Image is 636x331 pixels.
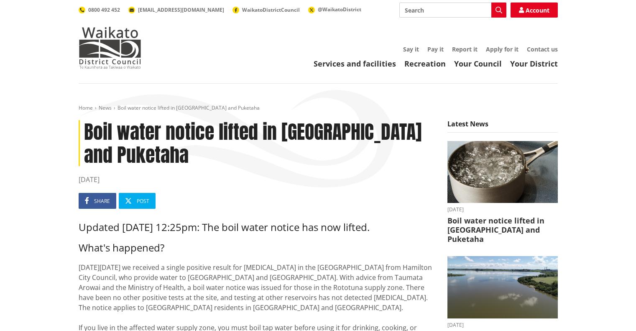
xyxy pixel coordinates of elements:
[232,6,300,13] a: WaikatoDistrictCouncil
[79,105,558,112] nav: breadcrumb
[486,45,519,53] a: Apply for it
[447,216,558,244] h3: Boil water notice lifted in [GEOGRAPHIC_DATA] and Puketaha
[79,27,141,69] img: Waikato District Council - Te Kaunihera aa Takiwaa o Waikato
[119,193,156,209] a: Post
[403,45,419,53] a: Say it
[452,45,478,53] a: Report it
[99,104,112,111] a: News
[308,6,361,13] a: @WaikatoDistrict
[404,59,446,69] a: Recreation
[399,3,506,18] input: Search input
[447,120,558,133] h5: Latest News
[447,141,558,244] a: boil water notice gordonton puketaha [DATE] Boil water notice lifted in [GEOGRAPHIC_DATA] and Puk...
[447,323,558,328] time: [DATE]
[454,59,502,69] a: Your Council
[447,141,558,203] img: boil water notice
[314,59,396,69] a: Services and facilities
[138,6,224,13] span: [EMAIL_ADDRESS][DOMAIN_NAME]
[318,6,361,13] span: @WaikatoDistrict
[79,242,435,254] h3: What's happened?
[79,120,435,166] h1: Boil water notice lifted in [GEOGRAPHIC_DATA] and Puketaha
[94,198,110,205] span: Share
[79,104,93,111] a: Home
[511,3,558,18] a: Account
[117,104,260,111] span: Boil water notice lifted in [GEOGRAPHIC_DATA] and Puketaha
[79,174,435,185] time: [DATE]
[79,193,116,209] a: Share
[427,45,444,53] a: Pay it
[137,198,149,205] span: Post
[128,6,224,13] a: [EMAIL_ADDRESS][DOMAIN_NAME]
[242,6,300,13] span: WaikatoDistrictCouncil
[447,207,558,212] time: [DATE]
[527,45,558,53] a: Contact us
[88,6,120,13] span: 0800 492 452
[447,256,558,318] img: Waahi Lake
[79,221,435,233] h3: Updated [DATE] 12:25pm: The boil water notice has now lifted.
[79,6,120,13] a: 0800 492 452
[510,59,558,69] a: Your District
